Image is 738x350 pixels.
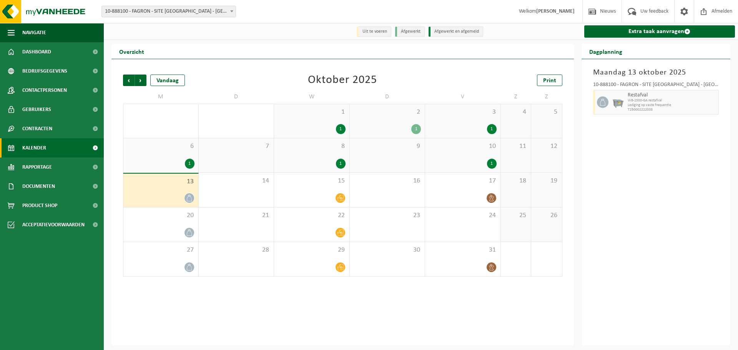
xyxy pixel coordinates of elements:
[425,90,501,104] td: V
[278,108,346,116] span: 1
[150,75,185,86] div: Vandaag
[487,159,497,169] div: 1
[535,108,558,116] span: 5
[22,177,55,196] span: Documenten
[487,124,497,134] div: 1
[336,159,346,169] div: 1
[505,142,527,151] span: 11
[505,177,527,185] span: 18
[350,90,426,104] td: D
[308,75,377,86] div: Oktober 2025
[628,108,717,112] span: T250002222038
[22,215,85,234] span: Acceptatievoorwaarden
[22,138,46,158] span: Kalender
[411,124,421,134] div: 1
[127,177,194,186] span: 13
[22,196,57,215] span: Product Shop
[429,211,497,220] span: 24
[429,108,497,116] span: 3
[354,108,421,116] span: 2
[336,124,346,134] div: 1
[535,177,558,185] span: 19
[543,78,556,84] span: Print
[501,90,532,104] td: Z
[354,142,421,151] span: 9
[111,44,152,59] h2: Overzicht
[123,75,135,86] span: Vorige
[628,103,717,108] span: Lediging op vaste frequentie
[22,42,51,61] span: Dashboard
[203,142,270,151] span: 7
[278,246,346,254] span: 29
[22,23,46,42] span: Navigatie
[429,246,497,254] span: 31
[22,100,51,119] span: Gebruikers
[593,67,719,78] h3: Maandag 13 oktober 2025
[535,142,558,151] span: 12
[123,90,199,104] td: M
[593,82,719,90] div: 10-888100 - FAGRON - SITE [GEOGRAPHIC_DATA] - [GEOGRAPHIC_DATA]
[102,6,236,17] span: 10-888100 - FAGRON - SITE BORNEM - BORNEM
[612,96,624,108] img: WB-2500-GAL-GY-04
[584,25,735,38] a: Extra taak aanvragen
[354,177,421,185] span: 16
[582,44,630,59] h2: Dagplanning
[536,8,575,14] strong: [PERSON_NAME]
[22,158,52,177] span: Rapportage
[429,177,497,185] span: 17
[22,81,67,100] span: Contactpersonen
[354,246,421,254] span: 30
[354,211,421,220] span: 23
[22,61,67,81] span: Bedrijfsgegevens
[535,211,558,220] span: 26
[185,159,194,169] div: 1
[628,98,717,103] span: WB-2500-GA restafval
[278,211,346,220] span: 22
[278,177,346,185] span: 15
[537,75,562,86] a: Print
[127,142,194,151] span: 6
[135,75,146,86] span: Volgende
[357,27,391,37] li: Uit te voeren
[505,108,527,116] span: 4
[505,211,527,220] span: 25
[127,246,194,254] span: 27
[531,90,562,104] td: Z
[101,6,236,17] span: 10-888100 - FAGRON - SITE BORNEM - BORNEM
[203,177,270,185] span: 14
[22,119,52,138] span: Contracten
[274,90,350,104] td: W
[429,27,483,37] li: Afgewerkt en afgemeld
[199,90,274,104] td: D
[395,27,425,37] li: Afgewerkt
[278,142,346,151] span: 8
[127,211,194,220] span: 20
[628,92,717,98] span: Restafval
[429,142,497,151] span: 10
[203,246,270,254] span: 28
[203,211,270,220] span: 21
